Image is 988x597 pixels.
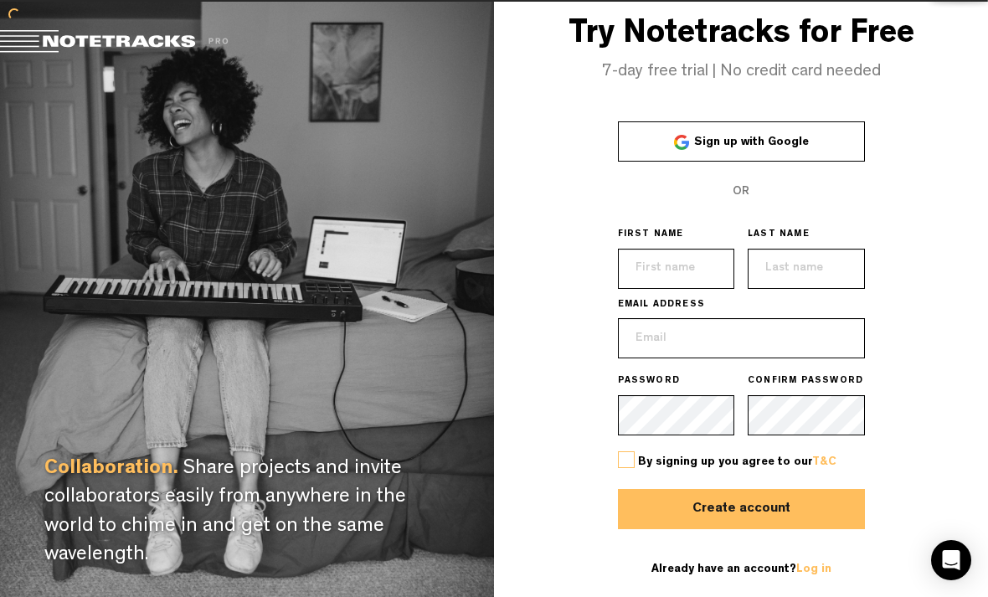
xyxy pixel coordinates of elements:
a: T&C [812,456,836,468]
h4: 7-day free trial | No credit card needed [494,63,988,81]
span: Collaboration. [44,460,178,480]
span: EMAIL ADDRESS [618,299,706,312]
span: Already have an account? [651,564,831,575]
input: First name [618,249,735,289]
span: By signing up you agree to our [638,456,836,468]
input: Last name [748,249,865,289]
span: LAST NAME [748,229,810,242]
h3: Try Notetracks for Free [494,18,988,54]
span: CONFIRM PASSWORD [748,375,863,389]
span: OR [733,186,749,198]
span: Sign up with Google [694,136,809,148]
span: Share projects and invite collaborators easily from anywhere in the world to chime in and get on ... [44,460,406,566]
a: Log in [796,564,831,575]
div: Open Intercom Messenger [931,540,971,580]
span: PASSWORD [618,375,681,389]
input: Email [618,318,865,358]
button: Create account [618,489,865,529]
span: FIRST NAME [618,229,684,242]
